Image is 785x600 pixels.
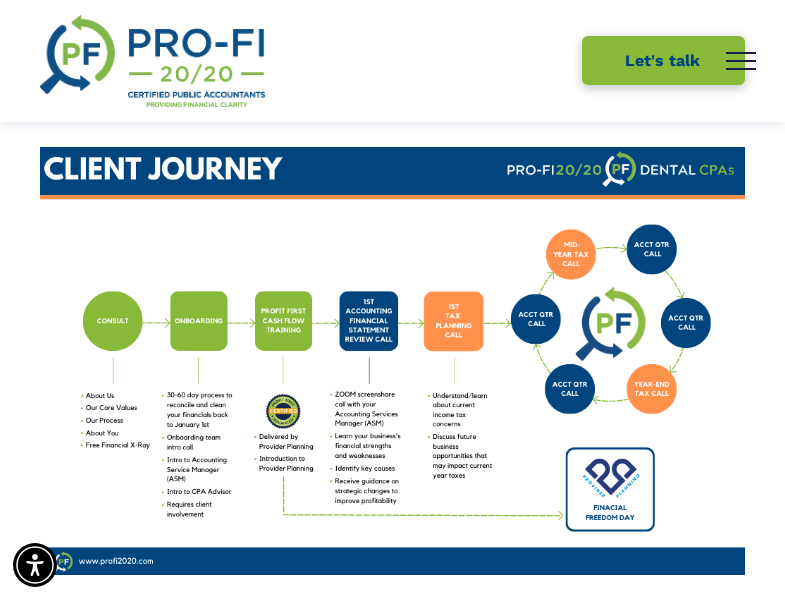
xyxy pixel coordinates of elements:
[715,35,767,87] button: menu
[40,15,265,107] img: A logo for pro-fi certified public accountants providing financial clarity
[40,147,745,575] img: Grow Your Dental Business with Our Dental CPA Consulting Services
[13,543,57,587] div: Accessibility Menu
[618,41,707,80] span: Let's talk
[582,36,746,85] a: Let's talk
